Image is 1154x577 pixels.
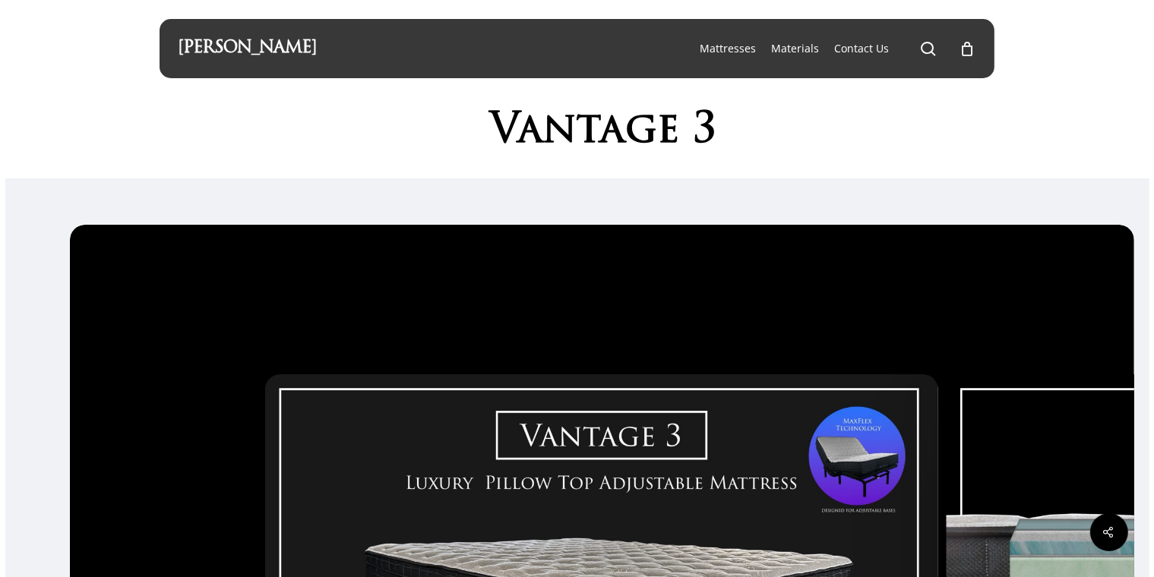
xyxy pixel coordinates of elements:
a: [PERSON_NAME] [179,40,318,57]
nav: Main Menu [692,19,975,78]
a: Mattresses [700,41,756,56]
a: Materials [771,41,819,56]
h1: Vantage 3 [213,109,995,156]
a: Cart [959,40,975,57]
a: Contact Us [834,41,889,56]
span: Mattresses [700,41,756,55]
span: Contact Us [834,41,889,55]
span: Materials [771,41,819,55]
